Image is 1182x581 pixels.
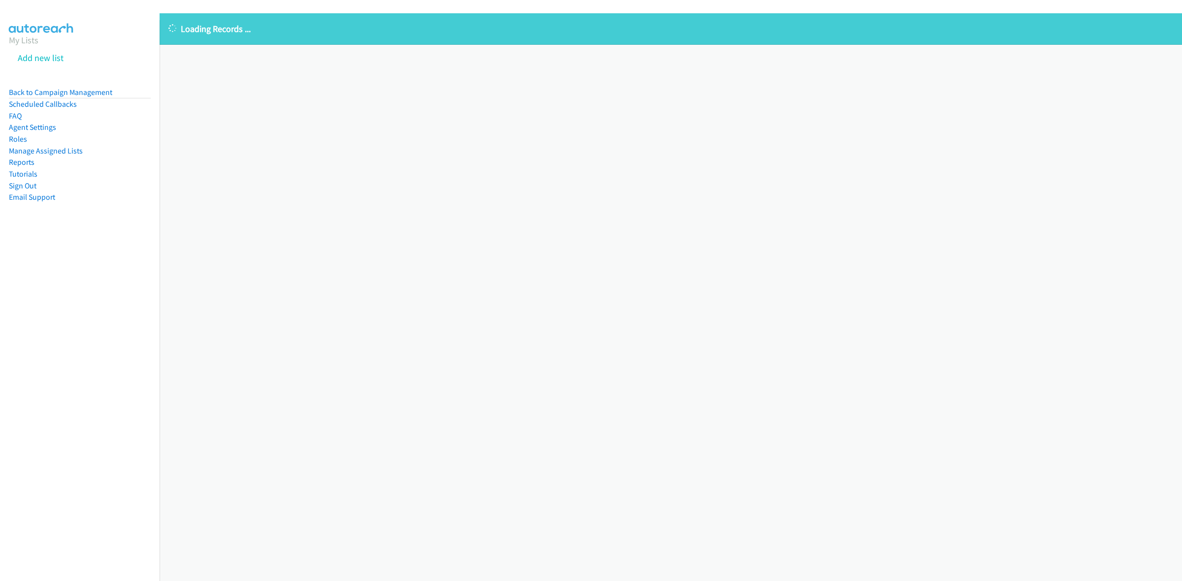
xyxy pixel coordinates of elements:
a: Scheduled Callbacks [9,99,77,109]
a: Sign Out [9,181,36,190]
a: Email Support [9,192,55,202]
a: FAQ [9,111,22,121]
a: Back to Campaign Management [9,88,112,97]
a: Agent Settings [9,122,56,132]
a: Roles [9,134,27,144]
p: Loading Records ... [168,22,1173,35]
a: Reports [9,157,34,167]
a: Tutorials [9,169,37,179]
a: Add new list [18,52,64,63]
a: My Lists [9,34,38,46]
a: Manage Assigned Lists [9,146,83,155]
